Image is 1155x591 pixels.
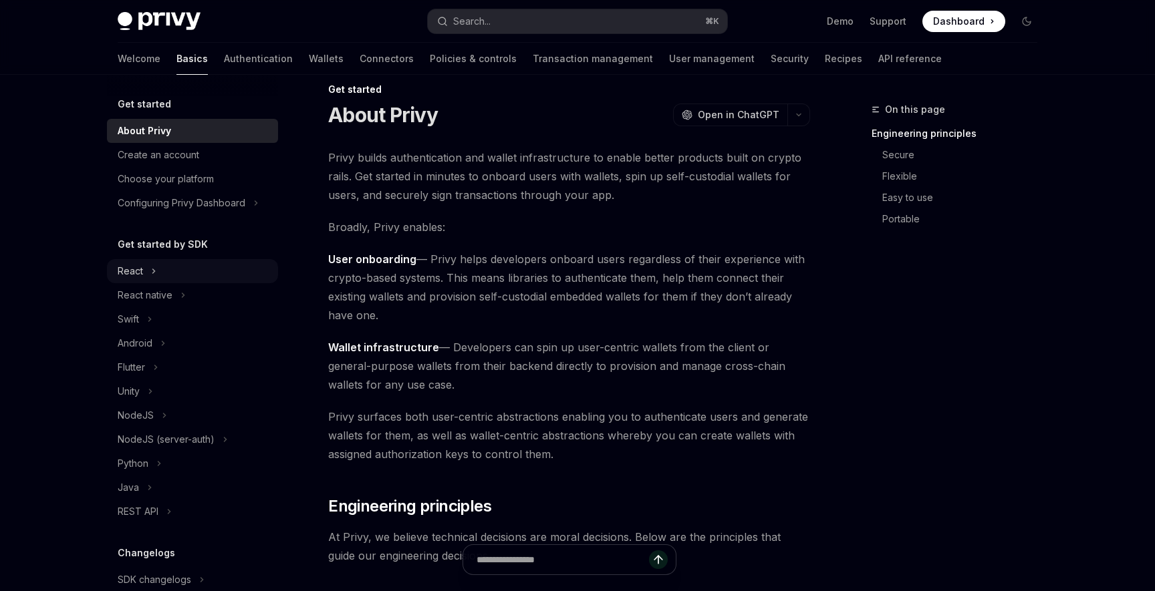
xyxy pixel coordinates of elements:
[118,96,171,112] h5: Get started
[933,15,985,28] span: Dashboard
[118,504,158,520] div: REST API
[878,43,942,75] a: API reference
[118,43,160,75] a: Welcome
[118,287,172,303] div: React native
[118,383,140,399] div: Unity
[649,550,668,569] button: Send message
[360,43,414,75] a: Connectors
[673,104,787,126] button: Open in ChatGPT
[118,572,191,588] div: SDK changelogs
[118,335,152,351] div: Android
[328,148,810,204] span: Privy builds authentication and wallet infrastructure to enable better products built on crypto r...
[118,147,199,163] div: Create an account
[827,15,854,28] a: Demo
[118,195,245,211] div: Configuring Privy Dashboard
[328,528,810,565] span: At Privy, we believe technical decisions are moral decisions. Below are the principles that guide...
[107,167,278,191] a: Choose your platform
[328,250,810,325] span: — Privy helps developers onboard users regardless of their experience with crypto-based systems. ...
[1016,11,1037,32] button: Toggle dark mode
[882,166,1048,187] a: Flexible
[118,431,215,447] div: NodeJS (server-auth)
[309,43,344,75] a: Wallets
[328,252,416,266] strong: User onboarding
[118,236,208,252] h5: Get started by SDK
[328,103,438,127] h1: About Privy
[771,43,809,75] a: Security
[533,43,653,75] a: Transaction management
[176,43,208,75] a: Basics
[328,218,810,236] span: Broadly, Privy enables:
[328,496,491,517] span: Engineering principles
[328,407,810,463] span: Privy surfaces both user-centric abstractions enabling you to authenticate users and generate wal...
[453,13,491,29] div: Search...
[118,407,154,423] div: NodeJS
[118,311,139,327] div: Swift
[328,341,439,354] strong: Wallet infrastructure
[224,43,293,75] a: Authentication
[922,11,1005,32] a: Dashboard
[882,144,1048,166] a: Secure
[882,187,1048,208] a: Easy to use
[705,16,719,27] span: ⌘ K
[107,143,278,167] a: Create an account
[107,119,278,143] a: About Privy
[118,455,148,471] div: Python
[118,171,214,187] div: Choose your platform
[669,43,755,75] a: User management
[870,15,906,28] a: Support
[825,43,862,75] a: Recipes
[885,102,945,118] span: On this page
[328,83,810,96] div: Get started
[430,43,517,75] a: Policies & controls
[698,108,779,122] span: Open in ChatGPT
[328,338,810,394] span: — Developers can spin up user-centric wallets from the client or general-purpose wallets from the...
[118,359,145,375] div: Flutter
[118,263,143,279] div: React
[118,545,175,561] h5: Changelogs
[428,9,727,33] button: Search...⌘K
[118,12,201,31] img: dark logo
[118,479,139,496] div: Java
[882,208,1048,230] a: Portable
[872,123,1048,144] a: Engineering principles
[118,123,171,139] div: About Privy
